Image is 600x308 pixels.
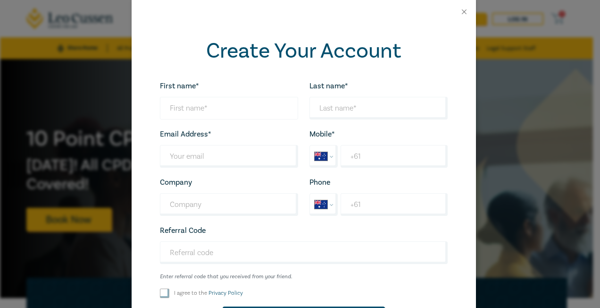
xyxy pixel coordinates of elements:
input: Enter Mobile number [341,145,447,168]
input: Your email [160,145,298,168]
h2: Create Your Account [160,39,448,63]
input: Company [160,193,298,216]
a: Privacy Policy [208,290,243,297]
label: I agree to the [174,289,243,297]
input: Referral code [160,241,448,264]
input: Enter phone number [341,193,447,216]
input: Last name* [309,97,448,120]
label: Company [160,178,192,187]
label: First name* [160,82,199,90]
label: Phone [309,178,330,187]
input: First name* [160,97,298,120]
button: Close [460,8,468,16]
small: Enter referral code that you received from your friend. [160,274,448,280]
label: Last name* [309,82,348,90]
label: Mobile* [309,130,335,138]
label: Email Address* [160,130,211,138]
label: Referral Code [160,226,206,235]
